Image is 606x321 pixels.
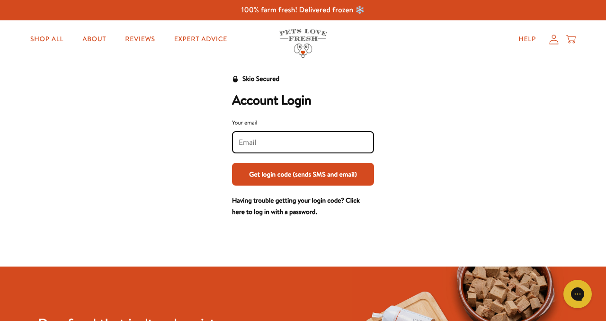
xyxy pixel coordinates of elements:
[232,73,279,92] a: Skio Secured
[167,30,235,49] a: Expert Advice
[239,137,367,148] input: Your email input field
[242,73,279,85] div: Skio Secured
[232,196,360,216] a: Having trouble getting your login code? Click here to log in with a password.
[511,30,544,49] a: Help
[232,76,239,82] svg: Security
[23,30,71,49] a: Shop All
[232,163,374,186] button: Get login code (sends SMS and email)
[117,30,162,49] a: Reviews
[559,276,597,312] iframe: Gorgias live chat messenger
[232,92,374,108] h2: Account Login
[232,118,374,127] div: Your email
[279,29,327,58] img: Pets Love Fresh
[75,30,114,49] a: About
